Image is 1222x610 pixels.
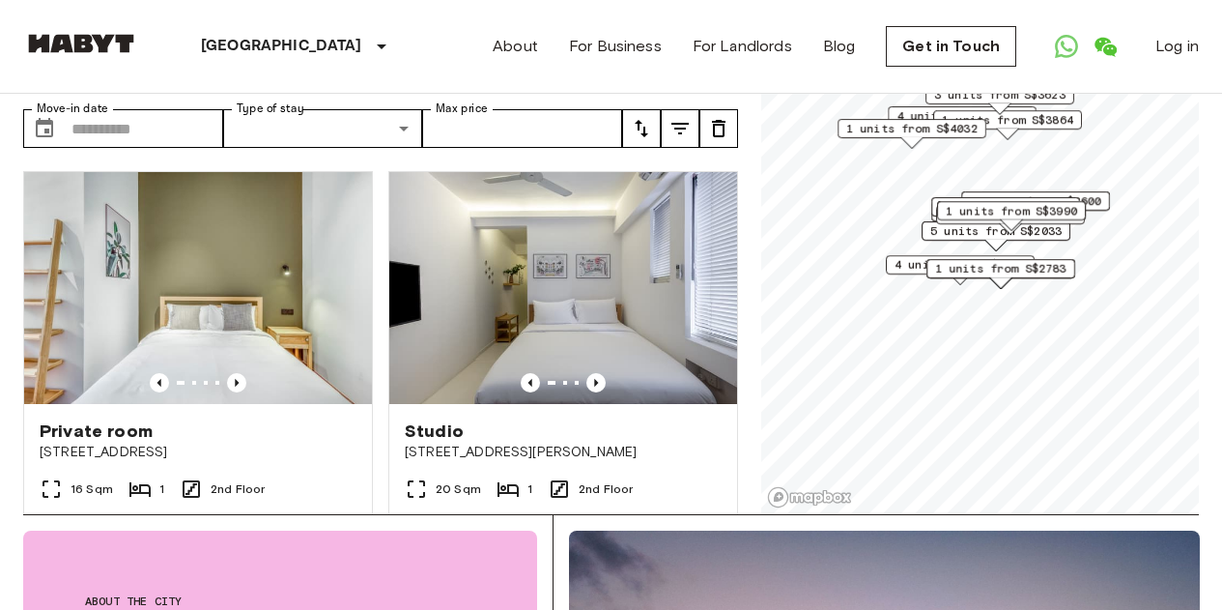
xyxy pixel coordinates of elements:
label: Move-in date [37,101,108,117]
label: Max price [436,101,488,117]
span: 1 units from S$3864 [942,111,1073,129]
a: Log in [1155,35,1199,58]
a: For Business [569,35,662,58]
div: Map marker [888,106,1037,136]
span: 1 units from S$3990 [946,202,1077,219]
a: Marketing picture of unit SG-01-021-008-01Previous imagePrevious imagePrivate room[STREET_ADDRESS... [23,171,373,583]
button: Choose date [25,109,64,148]
span: 2 units from S$2342 [940,198,1071,216]
span: 1 units from S$3600 [970,192,1101,210]
div: Map marker [926,259,1075,289]
span: 2nd Floor [211,480,265,498]
span: Private room [40,420,153,443]
button: tune [699,109,738,148]
button: tune [622,109,661,148]
div: Map marker [961,191,1110,221]
a: Get in Touch [886,26,1016,67]
div: Map marker [886,255,1035,285]
a: Mapbox logo [767,486,852,508]
button: tune [661,109,699,148]
img: Marketing picture of unit SG-01-058-001-01 [389,172,737,404]
span: Studio [405,420,464,443]
span: 1 [527,480,532,498]
div: Map marker [933,110,1082,140]
span: 2nd Floor [579,480,633,498]
span: 4 units from S$2226 [896,107,1028,125]
span: 1 units from S$4032 [846,120,978,137]
button: Previous image [586,373,606,392]
a: Marketing picture of unit SG-01-058-001-01Previous imagePrevious imageStudio[STREET_ADDRESS][PERS... [388,171,738,583]
span: 20 Sqm [436,480,481,498]
div: Map marker [931,197,1080,227]
span: 1 units from S$2783 [935,260,1066,277]
span: [STREET_ADDRESS][PERSON_NAME] [405,443,722,462]
button: Previous image [521,373,540,392]
span: 16 Sqm [71,480,113,498]
div: Map marker [922,221,1070,251]
a: Open WeChat [1086,27,1124,66]
span: 5 units from S$2033 [930,222,1062,240]
p: [GEOGRAPHIC_DATA] [201,35,362,58]
span: 4 units from S$1680 [895,256,1026,274]
span: 1 [159,480,164,498]
button: Previous image [150,373,169,392]
span: About the city [85,593,475,610]
div: Map marker [925,85,1074,115]
a: About [493,35,538,58]
span: [STREET_ADDRESS] [40,443,356,462]
span: 3 units from S$3623 [934,86,1066,103]
div: Map marker [838,119,986,149]
a: For Landlords [693,35,792,58]
img: Marketing picture of unit SG-01-021-008-01 [24,172,372,404]
button: Previous image [227,373,246,392]
label: Type of stay [237,101,304,117]
a: Blog [823,35,856,58]
div: Map marker [937,201,1086,231]
div: Map marker [936,205,1085,235]
img: Habyt [23,34,139,53]
a: Open WhatsApp [1047,27,1086,66]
